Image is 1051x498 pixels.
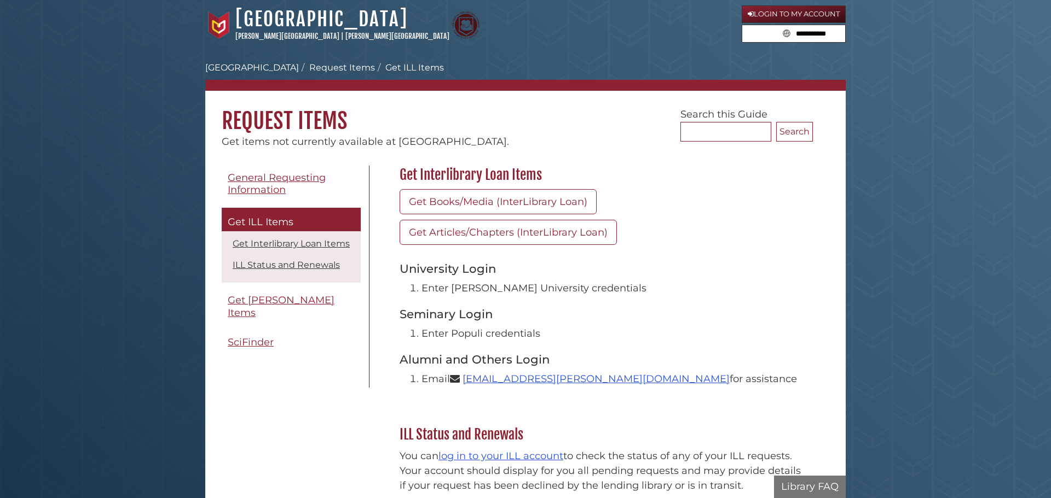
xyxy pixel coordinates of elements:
[463,373,730,385] a: [EMAIL_ADDRESS][PERSON_NAME][DOMAIN_NAME]
[228,172,326,196] span: General Requesting Information
[341,32,344,40] span: |
[222,208,361,232] a: Get ILL Items
[742,25,846,43] form: Search library guides, policies, and FAQs.
[222,136,509,148] span: Get items not currently available at [GEOGRAPHIC_DATA].
[774,476,846,498] button: Library FAQ
[233,238,350,249] a: Get Interlibrary Loan Items
[400,220,617,245] a: Get Articles/Chapters (InterLibrary Loan)
[400,449,807,493] p: You can to check the status of any of your ILL requests. Your account should display for you all ...
[222,166,361,360] div: Guide Pages
[205,61,846,91] nav: breadcrumb
[375,61,444,74] li: Get ILL Items
[235,32,339,40] a: [PERSON_NAME][GEOGRAPHIC_DATA]
[235,7,408,31] a: [GEOGRAPHIC_DATA]
[776,122,813,142] button: Search
[400,261,807,276] h3: University Login
[394,426,813,443] h2: ILL Status and Renewals
[421,281,807,296] li: Enter [PERSON_NAME] University credentials
[222,288,361,325] a: Get [PERSON_NAME] Items
[742,5,846,23] a: Login to My Account
[452,11,480,39] img: Calvin Theological Seminary
[345,32,449,40] a: [PERSON_NAME][GEOGRAPHIC_DATA]
[205,62,299,73] a: [GEOGRAPHIC_DATA]
[394,166,813,184] h2: Get Interlibrary Loan Items
[421,372,807,386] li: Email for assistance
[228,216,293,228] span: Get ILL Items
[205,91,846,134] h1: Request Items
[400,189,597,214] a: Get Books/Media (InterLibrary Loan)
[222,330,361,355] a: SciFinder
[438,450,563,462] a: log in to your ILL account
[233,260,340,270] a: ILL Status and Renewals
[400,307,807,321] h3: Seminary Login
[228,294,334,319] span: Get [PERSON_NAME] Items
[228,336,274,348] span: SciFinder
[400,352,807,366] h3: Alumni and Others Login
[205,11,233,39] img: Calvin University
[222,166,361,202] a: General Requesting Information
[309,62,375,73] a: Request Items
[421,326,807,341] li: Enter Populi credentials
[779,25,794,40] button: Search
